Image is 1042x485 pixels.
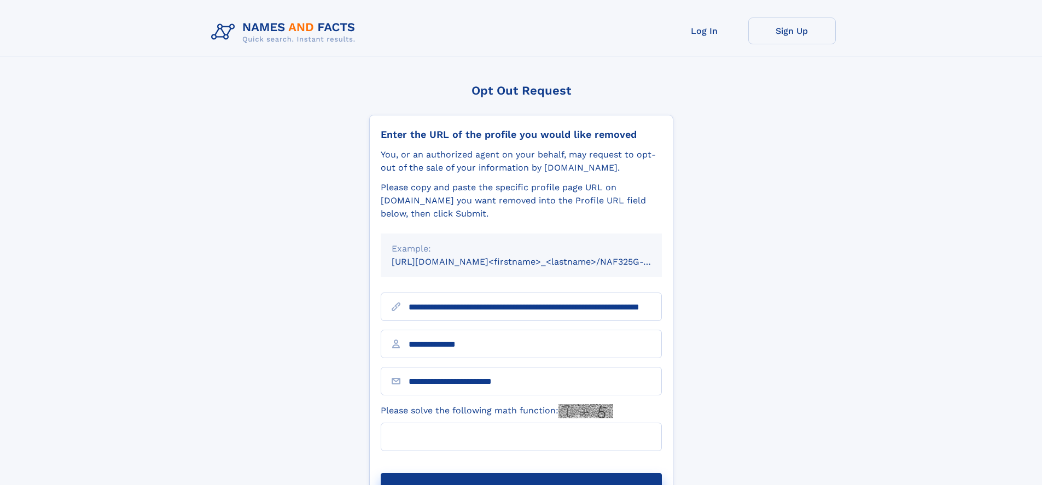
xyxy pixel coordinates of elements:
div: Opt Out Request [369,84,673,97]
a: Log In [661,17,748,44]
div: Please copy and paste the specific profile page URL on [DOMAIN_NAME] you want removed into the Pr... [381,181,662,220]
div: Example: [392,242,651,255]
label: Please solve the following math function: [381,404,613,418]
div: You, or an authorized agent on your behalf, may request to opt-out of the sale of your informatio... [381,148,662,174]
a: Sign Up [748,17,836,44]
img: Logo Names and Facts [207,17,364,47]
small: [URL][DOMAIN_NAME]<firstname>_<lastname>/NAF325G-xxxxxxxx [392,256,683,267]
div: Enter the URL of the profile you would like removed [381,128,662,141]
